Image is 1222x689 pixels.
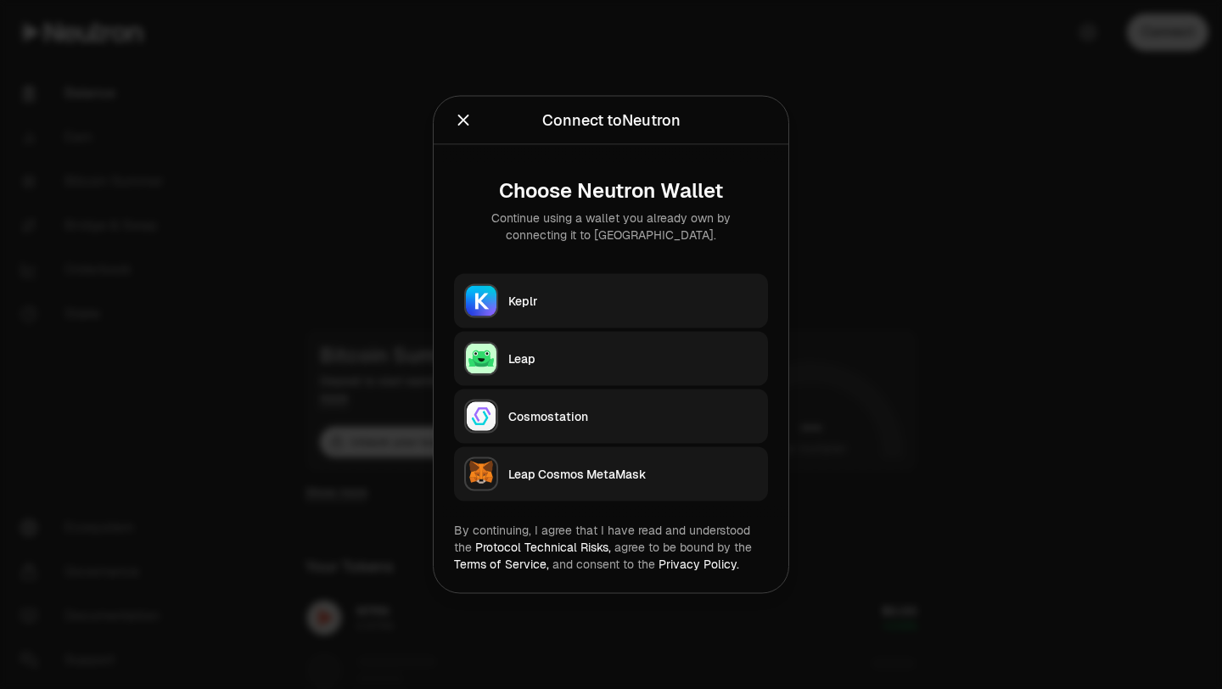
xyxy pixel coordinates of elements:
img: Cosmostation [466,401,496,432]
div: Cosmostation [508,408,758,425]
button: Leap Cosmos MetaMaskLeap Cosmos MetaMask [454,447,768,501]
div: Choose Neutron Wallet [468,179,754,203]
button: Close [454,109,473,132]
img: Leap [466,344,496,374]
a: Terms of Service, [454,557,549,572]
img: Leap Cosmos MetaMask [466,459,496,490]
a: Protocol Technical Risks, [475,540,611,555]
img: Keplr [466,286,496,316]
div: Leap Cosmos MetaMask [508,466,758,483]
div: Continue using a wallet you already own by connecting it to [GEOGRAPHIC_DATA]. [468,210,754,244]
button: KeplrKeplr [454,274,768,328]
div: Connect to Neutron [542,109,681,132]
div: Leap [508,350,758,367]
a: Privacy Policy. [659,557,739,572]
div: By continuing, I agree that I have read and understood the agree to be bound by the and consent t... [454,522,768,573]
button: CosmostationCosmostation [454,389,768,444]
button: LeapLeap [454,332,768,386]
div: Keplr [508,293,758,310]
